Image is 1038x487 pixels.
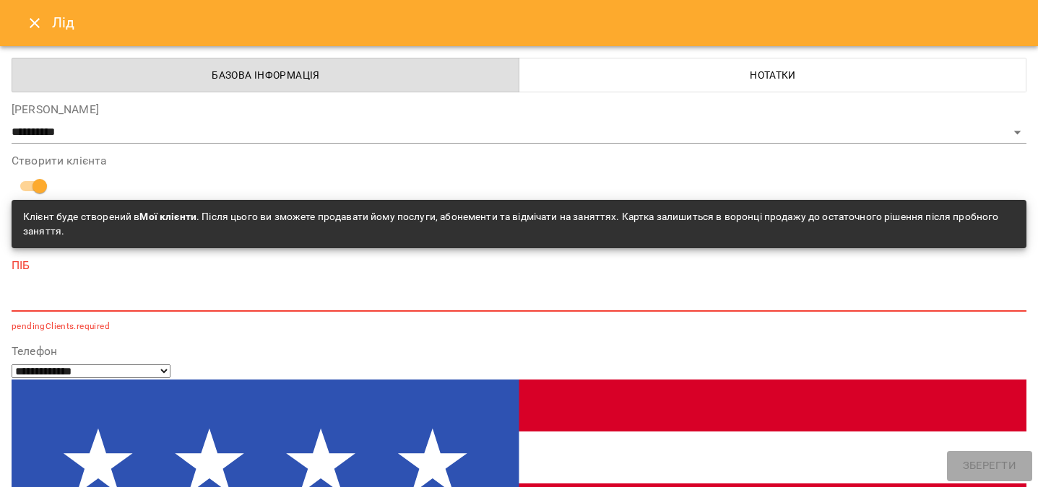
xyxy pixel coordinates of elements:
[519,58,1026,92] button: Нотатки
[17,6,52,40] button: Close
[12,320,1026,334] p: pendingClients.required
[23,211,998,237] span: Клієнт буде створений в . Після цього ви зможете продавати йому послуги, абонементи та відмічати ...
[12,260,1026,271] label: ПІБ
[12,346,1026,357] label: Телефон
[12,58,519,92] button: Базова інформація
[52,12,1021,34] h6: Лід
[139,211,196,222] b: Мої клієнти
[12,104,1026,115] label: [PERSON_NAME]
[21,66,511,84] span: Базова інформація
[528,66,1018,84] span: Нотатки
[12,155,1026,167] label: Створити клієнта
[12,364,170,378] select: Phone number country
